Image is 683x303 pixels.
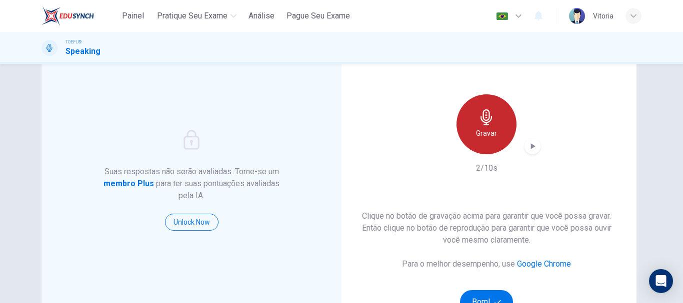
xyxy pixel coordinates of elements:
[649,269,673,293] div: Open Intercom Messenger
[101,166,282,202] h6: Suas respostas não serão avaliadas. Torne-se um para ter suas pontuações avaliadas pela IA.
[593,10,613,22] div: Vitoria
[402,258,571,270] h6: Para o melhor desempenho, use
[496,12,508,20] img: pt
[103,179,154,188] strong: membro Plus
[456,94,516,154] button: Gravar
[41,6,117,26] a: EduSynch logo
[248,10,274,22] span: Análise
[153,7,240,25] button: Pratique seu exame
[157,10,227,22] span: Pratique seu exame
[65,45,100,57] h1: Speaking
[476,162,497,174] h6: 2/10s
[569,8,585,24] img: Profile picture
[244,7,278,25] button: Análise
[122,10,144,22] span: Painel
[165,214,218,231] button: Unlock Now
[352,210,620,246] h6: Clique no botão de gravação acima para garantir que você possa gravar. Então clique no botão de r...
[286,10,350,22] span: Pague Seu Exame
[41,6,94,26] img: EduSynch logo
[476,127,497,139] h6: Gravar
[517,259,571,269] a: Google Chrome
[117,7,149,25] button: Painel
[282,7,354,25] button: Pague Seu Exame
[65,38,81,45] span: TOEFL®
